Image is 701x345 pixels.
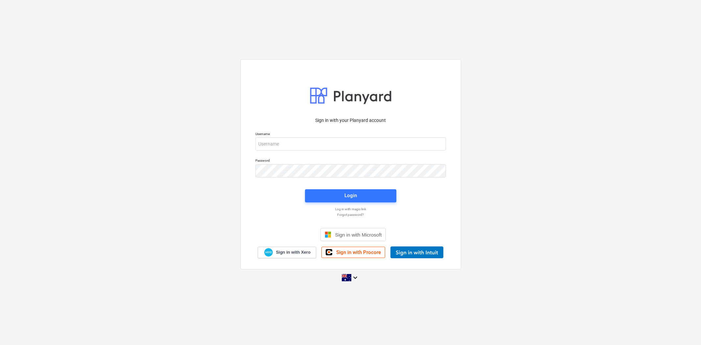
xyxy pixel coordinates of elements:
[264,248,273,257] img: Xero logo
[258,247,316,258] a: Sign in with Xero
[255,132,446,137] p: Username
[336,249,381,255] span: Sign in with Procore
[252,207,449,211] a: Log in with magic link
[305,189,396,202] button: Login
[325,231,331,238] img: Microsoft logo
[344,191,357,200] div: Login
[255,158,446,164] p: Password
[335,232,382,238] span: Sign in with Microsoft
[252,213,449,217] a: Forgot password?
[255,137,446,150] input: Username
[255,117,446,124] p: Sign in with your Planyard account
[276,249,310,255] span: Sign in with Xero
[321,247,385,258] a: Sign in with Procore
[351,274,359,282] i: keyboard_arrow_down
